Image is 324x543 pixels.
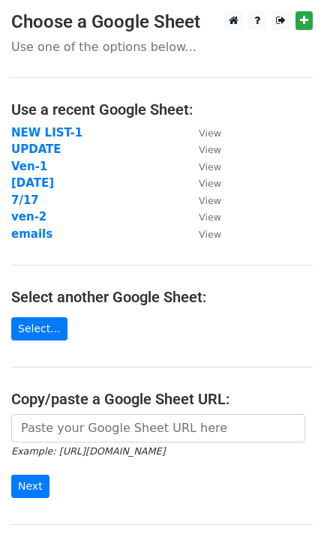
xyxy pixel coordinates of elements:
[199,211,221,223] small: View
[199,178,221,189] small: View
[11,193,39,207] a: 7/17
[184,193,221,207] a: View
[11,11,313,33] h3: Choose a Google Sheet
[184,227,221,241] a: View
[199,195,221,206] small: View
[11,126,82,139] a: NEW LIST-1
[184,210,221,223] a: View
[11,414,305,442] input: Paste your Google Sheet URL here
[249,471,324,543] iframe: Chat Widget
[11,100,313,118] h4: Use a recent Google Sheet:
[11,142,61,156] a: UPDATE
[184,126,221,139] a: View
[11,390,313,408] h4: Copy/paste a Google Sheet URL:
[11,39,313,55] p: Use one of the options below...
[11,227,52,241] a: emails
[11,317,67,340] a: Select...
[11,475,49,498] input: Next
[199,161,221,172] small: View
[184,176,221,190] a: View
[11,445,165,457] small: Example: [URL][DOMAIN_NAME]
[184,142,221,156] a: View
[199,127,221,139] small: View
[184,160,221,173] a: View
[11,288,313,306] h4: Select another Google Sheet:
[11,210,46,223] a: ven-2
[199,144,221,155] small: View
[11,176,54,190] a: [DATE]
[11,160,47,173] a: Ven-1
[199,229,221,240] small: View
